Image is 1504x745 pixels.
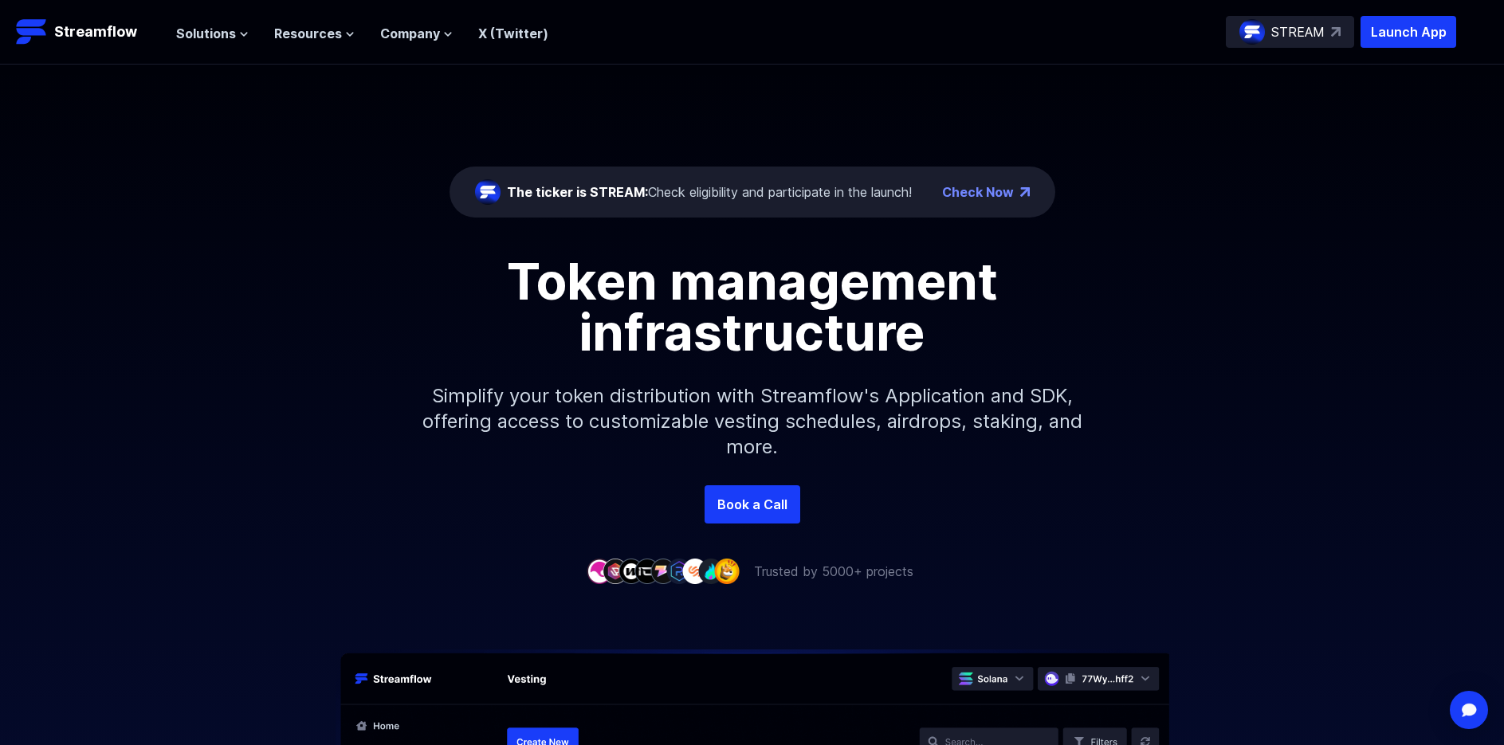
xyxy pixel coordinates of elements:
[380,24,440,43] span: Company
[54,21,137,43] p: Streamflow
[274,24,342,43] span: Resources
[1226,16,1354,48] a: STREAM
[1020,187,1030,197] img: top-right-arrow.png
[380,24,453,43] button: Company
[698,559,724,583] img: company-8
[394,256,1111,358] h1: Token management infrastructure
[1450,691,1488,729] div: Open Intercom Messenger
[274,24,355,43] button: Resources
[475,179,501,205] img: streamflow-logo-circle.png
[618,559,644,583] img: company-3
[176,24,249,43] button: Solutions
[666,559,692,583] img: company-6
[507,182,912,202] div: Check eligibility and participate in the launch!
[705,485,800,523] a: Book a Call
[754,562,913,581] p: Trusted by 5000+ projects
[650,559,676,583] img: company-5
[16,16,160,48] a: Streamflow
[1271,22,1325,41] p: STREAM
[176,24,236,43] span: Solutions
[478,25,548,41] a: X (Twitter)
[1331,27,1341,37] img: top-right-arrow.svg
[1361,16,1456,48] button: Launch App
[714,559,740,583] img: company-9
[942,182,1014,202] a: Check Now
[507,184,648,200] span: The ticker is STREAM:
[1239,19,1265,45] img: streamflow-logo-circle.png
[587,559,612,583] img: company-1
[634,559,660,583] img: company-4
[603,559,628,583] img: company-2
[682,559,708,583] img: company-7
[16,16,48,48] img: Streamflow Logo
[410,358,1095,485] p: Simplify your token distribution with Streamflow's Application and SDK, offering access to custom...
